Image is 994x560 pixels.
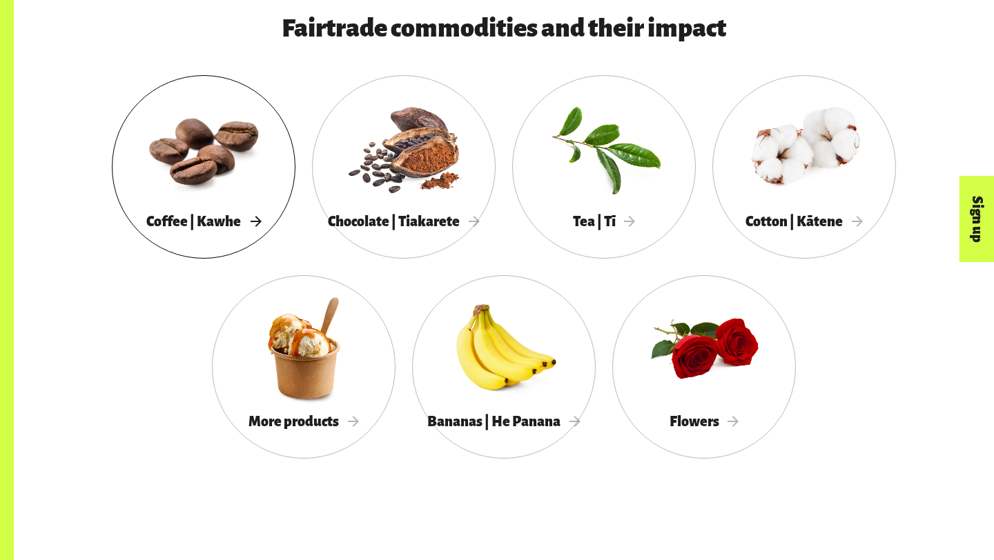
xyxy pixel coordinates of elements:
[153,14,855,42] h3: Fairtrade commodities and their impact
[670,414,739,429] span: Flowers
[328,214,480,229] span: Chocolate | Tiakarete
[248,414,359,429] span: More products
[427,414,581,429] span: Bananas | He Panana
[312,75,496,259] a: Chocolate | Tiakarete
[146,214,261,229] span: Coffee | Kawhe
[512,75,696,259] a: Tea | Tī
[212,275,396,459] a: More products
[412,275,596,459] a: Bananas | He Panana
[112,75,295,259] a: Coffee | Kawhe
[573,214,636,229] span: Tea | Tī
[612,275,796,459] a: Flowers
[712,75,896,259] a: Cotton | Kātene
[745,214,863,229] span: Cotton | Kātene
